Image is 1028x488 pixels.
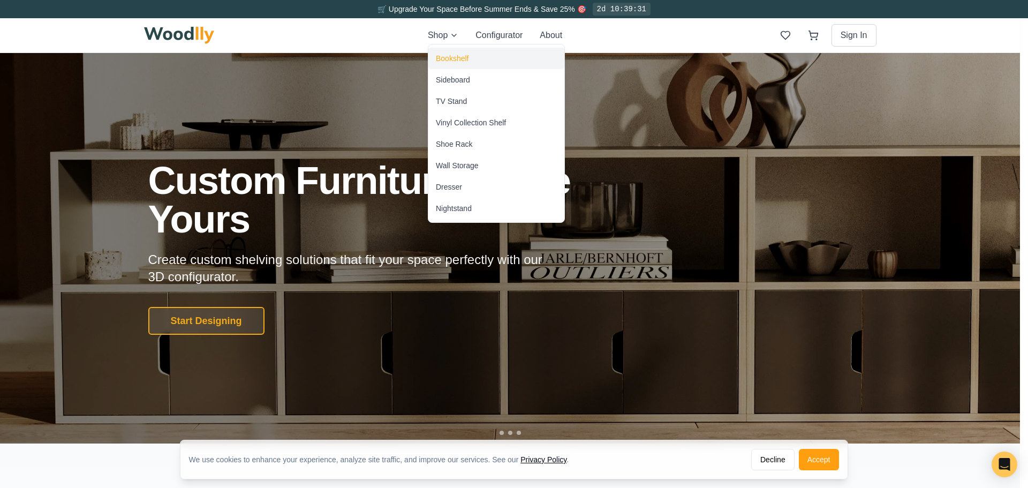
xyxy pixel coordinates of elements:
div: Vinyl Collection Shelf [436,117,506,128]
div: Shoe Rack [436,139,472,149]
div: Nightstand [436,203,472,214]
div: Sideboard [436,74,470,85]
div: Bookshelf [436,53,468,64]
div: Dresser [436,182,462,192]
div: Wall Storage [436,160,479,171]
div: Shop [428,44,565,223]
div: TV Stand [436,96,467,107]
